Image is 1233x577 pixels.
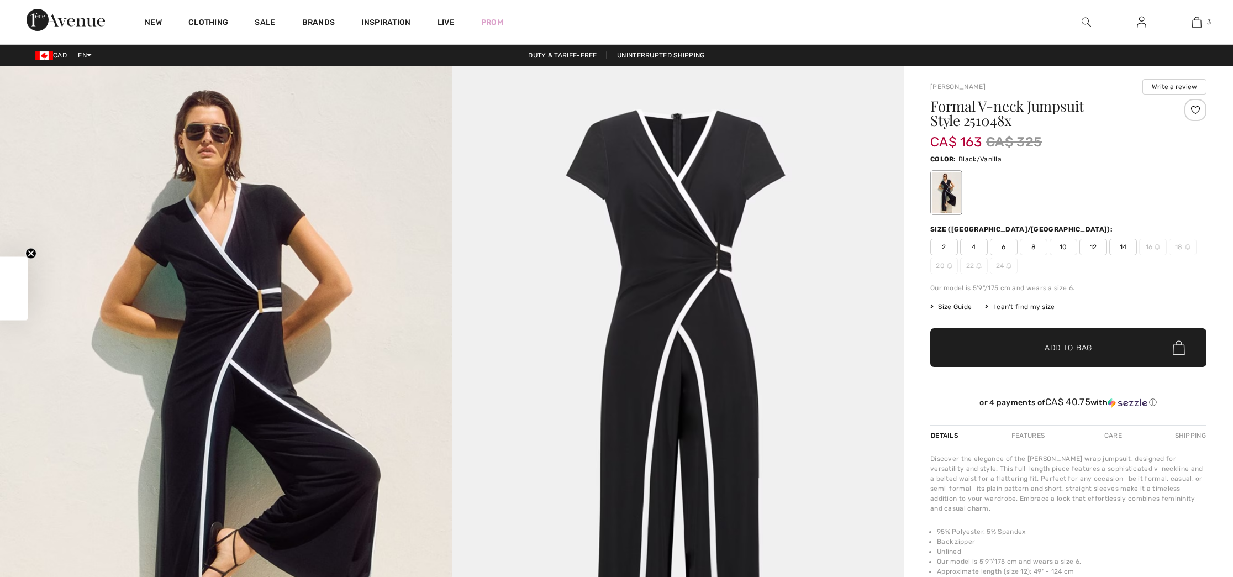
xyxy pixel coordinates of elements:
[1192,15,1202,29] img: My Bag
[1045,396,1090,407] span: CA$ 40.75
[930,224,1115,234] div: Size ([GEOGRAPHIC_DATA]/[GEOGRAPHIC_DATA]):
[1137,15,1146,29] img: My Info
[438,17,455,28] a: Live
[302,18,335,29] a: Brands
[930,123,982,150] span: CA$ 163
[1109,239,1137,255] span: 14
[1169,15,1224,29] a: 3
[35,51,53,60] img: Canadian Dollar
[930,155,956,163] span: Color:
[947,263,952,269] img: ring-m.svg
[937,527,1206,537] li: 95% Polyester, 5% Spandex
[1155,244,1160,250] img: ring-m.svg
[990,258,1018,274] span: 24
[25,248,36,259] button: Close teaser
[1020,239,1047,255] span: 8
[188,18,228,29] a: Clothing
[1172,426,1206,445] div: Shipping
[937,537,1206,547] li: Back zipper
[145,18,162,29] a: New
[932,172,961,213] div: Black/Vanilla
[930,83,986,91] a: [PERSON_NAME]
[1050,239,1077,255] span: 10
[1169,239,1197,255] span: 18
[1006,263,1011,269] img: ring-m.svg
[35,51,71,59] span: CAD
[78,51,92,59] span: EN
[255,18,275,29] a: Sale
[937,547,1206,557] li: Unlined
[1108,398,1147,408] img: Sezzle
[1082,15,1091,29] img: search the website
[930,99,1161,128] h1: Formal V-neck Jumpsuit Style 251048x
[960,258,988,274] span: 22
[930,397,1206,408] div: or 4 payments of with
[930,258,958,274] span: 20
[958,155,1002,163] span: Black/Vanilla
[930,239,958,255] span: 2
[361,18,410,29] span: Inspiration
[930,397,1206,412] div: or 4 payments ofCA$ 40.75withSezzle Click to learn more about Sezzle
[985,302,1055,312] div: I can't find my size
[930,328,1206,367] button: Add to Bag
[930,283,1206,293] div: Our model is 5'9"/175 cm and wears a size 6.
[481,17,503,28] a: Prom
[930,426,961,445] div: Details
[960,239,988,255] span: 4
[937,557,1206,566] li: Our model is 5'9"/175 cm and wears a size 6.
[937,566,1206,576] li: Approximate length (size 12): 49" - 124 cm
[986,132,1042,152] span: CA$ 325
[1173,340,1185,355] img: Bag.svg
[1045,342,1092,354] span: Add to Bag
[1207,17,1211,27] span: 3
[930,302,972,312] span: Size Guide
[1128,15,1155,29] a: Sign In
[990,239,1018,255] span: 6
[1079,239,1107,255] span: 12
[1002,426,1054,445] div: Features
[27,9,105,31] img: 1ère Avenue
[930,454,1206,513] div: Discover the elegance of the [PERSON_NAME] wrap jumpsuit, designed for versatility and style. Thi...
[1142,79,1206,95] button: Write a review
[1185,244,1190,250] img: ring-m.svg
[1095,426,1131,445] div: Care
[976,263,982,269] img: ring-m.svg
[1139,239,1167,255] span: 16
